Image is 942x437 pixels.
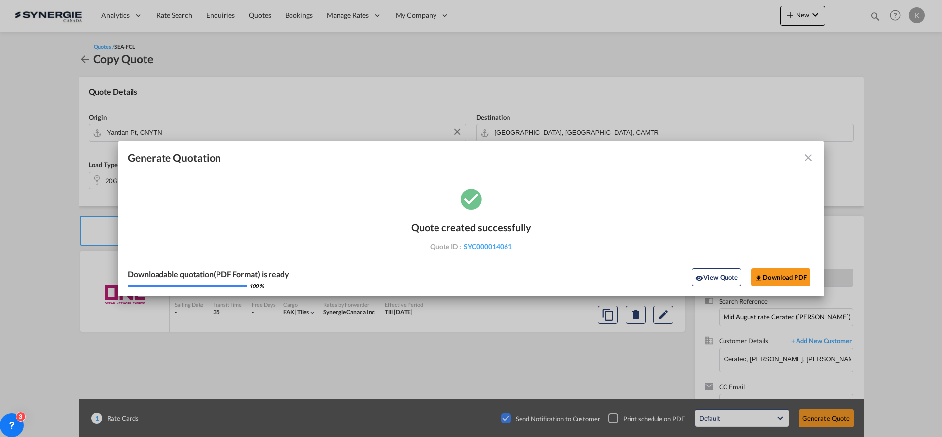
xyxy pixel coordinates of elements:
div: Quote ID : [414,242,529,251]
md-icon: icon-download [755,274,763,282]
span: SYC000014061 [464,242,512,251]
md-icon: icon-close fg-AAA8AD cursor m-0 [802,152,814,164]
div: Quote created successfully [411,221,531,233]
button: icon-eyeView Quote [692,268,741,286]
span: Generate Quotation [128,151,221,164]
div: Downloadable quotation(PDF Format) is ready [128,269,289,280]
md-icon: icon-checkbox-marked-circle [459,186,484,211]
button: Download PDF [751,268,810,286]
div: 100 % [249,282,264,290]
md-dialog: Generate Quotation Quote ... [118,141,824,296]
md-icon: icon-eye [695,274,703,282]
